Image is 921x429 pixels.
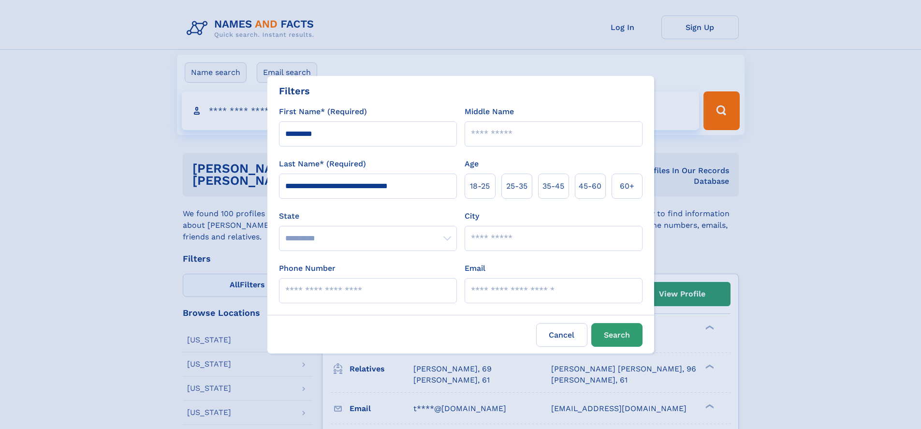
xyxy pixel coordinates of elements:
label: Age [465,158,479,170]
div: Filters [279,84,310,98]
label: City [465,210,479,222]
span: 35‑45 [542,180,564,192]
label: State [279,210,457,222]
span: 45‑60 [579,180,601,192]
span: 25‑35 [506,180,527,192]
span: 60+ [620,180,634,192]
button: Search [591,323,643,347]
span: 18‑25 [470,180,490,192]
label: Cancel [536,323,587,347]
label: Last Name* (Required) [279,158,366,170]
label: First Name* (Required) [279,106,367,118]
label: Email [465,263,485,274]
label: Middle Name [465,106,514,118]
label: Phone Number [279,263,336,274]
